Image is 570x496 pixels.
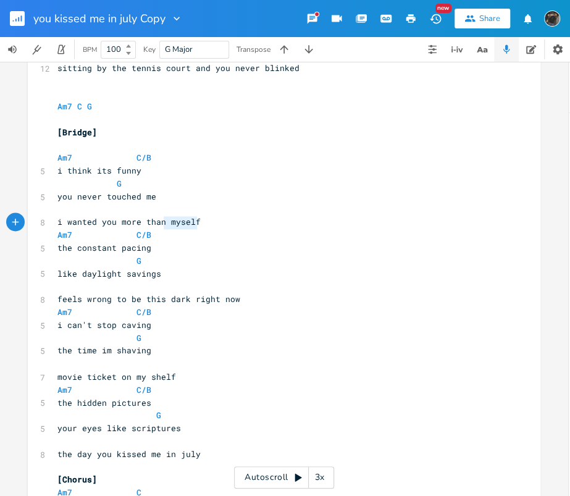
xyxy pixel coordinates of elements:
[57,371,176,382] span: movie ticket on my shelf
[455,9,510,28] button: Share
[57,242,151,253] span: the constant pacing
[234,466,334,489] div: Autoscroll
[57,293,240,305] span: feels wrong to be this dark right now
[117,178,122,189] span: G
[57,62,300,74] span: sitting by the tennis court and you never blinked
[57,216,201,227] span: i wanted you more than myself
[57,422,181,433] span: your eyes like scriptures
[57,191,156,202] span: you never touched me
[136,152,151,163] span: C/B
[57,448,201,459] span: the day you kissed me in july
[57,101,72,112] span: Am7
[83,46,97,53] div: BPM
[77,101,82,112] span: C
[136,306,151,317] span: C/B
[57,165,141,176] span: i think its funny
[57,152,72,163] span: Am7
[57,397,151,408] span: the hidden pictures
[57,384,72,395] span: Am7
[57,127,97,138] span: [Bridge]
[136,229,151,240] span: C/B
[57,306,72,317] span: Am7
[143,46,156,53] div: Key
[309,466,331,489] div: 3x
[136,255,141,266] span: G
[237,46,270,53] div: Transpose
[57,473,97,484] span: [Chorus]
[57,268,161,279] span: like daylight savings
[165,44,193,55] span: G Major
[87,101,92,112] span: G
[479,13,500,24] div: Share
[423,7,448,30] button: New
[435,4,451,13] div: New
[57,229,72,240] span: Am7
[57,345,151,356] span: the time im shaving
[136,332,141,343] span: G
[136,384,151,395] span: C/B
[57,319,151,330] span: i can't stop caving
[544,11,560,27] img: August Tyler Gallant
[156,409,161,420] span: G
[33,13,166,24] span: you kissed me in july Copy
